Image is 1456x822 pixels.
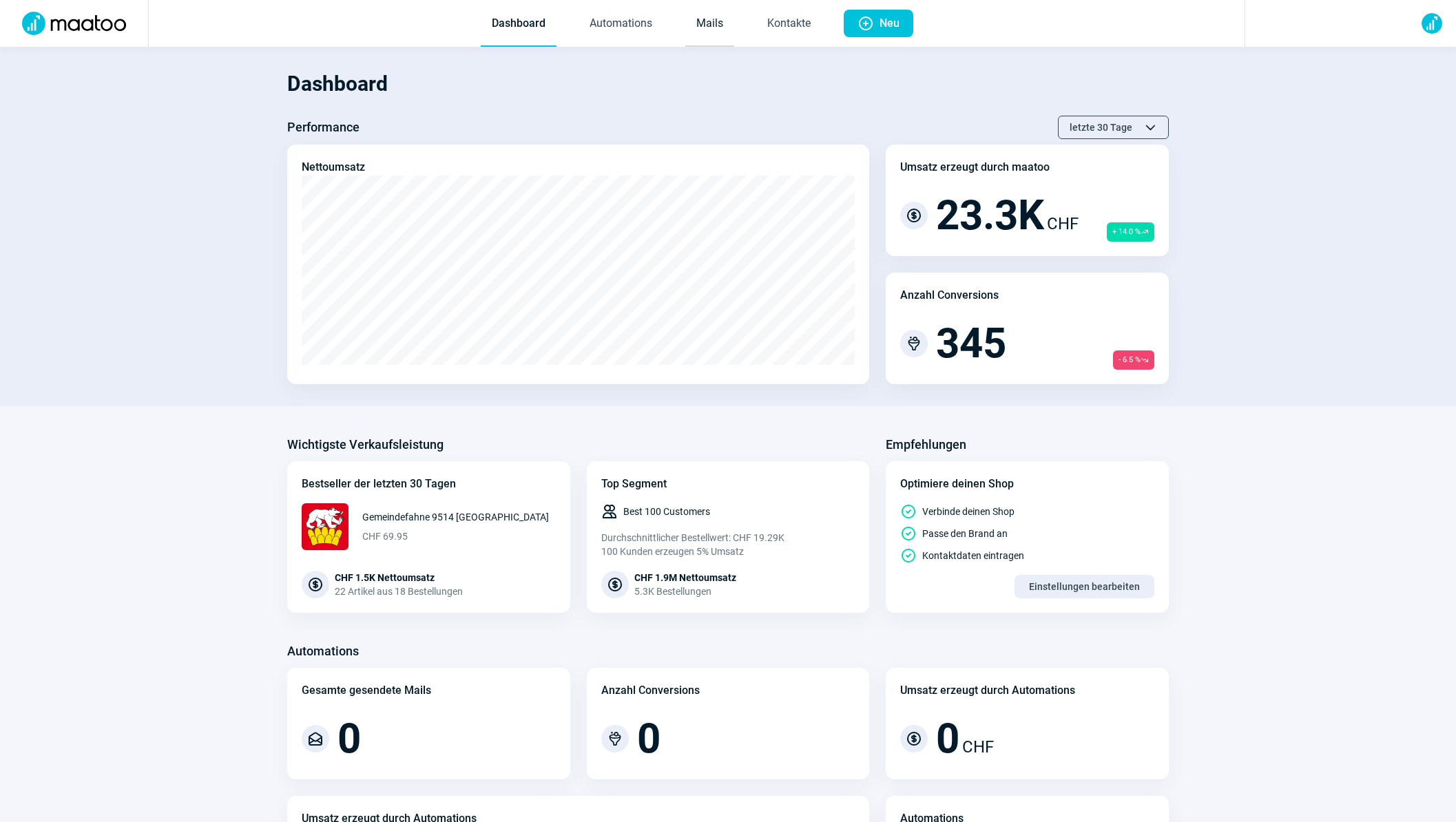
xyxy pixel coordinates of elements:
[637,718,661,759] span: 0
[1015,575,1154,598] button: Einstellungen bearbeiten
[1047,211,1079,236] span: CHF
[936,323,1006,364] span: 345
[880,10,899,37] span: Neu
[844,10,913,37] button: Neu
[886,434,966,456] h3: Empfehlungen
[685,1,734,47] a: Mails
[601,682,700,699] div: Anzahl Conversions
[1113,350,1154,370] span: - 6.5 %
[900,287,999,304] div: Anzahl Conversions
[287,116,360,138] h3: Performance
[14,12,134,35] img: Logo
[962,735,994,759] span: CHF
[1107,222,1154,242] span: + 14.0 %
[623,505,710,518] span: Best 100 Customers
[900,159,1050,176] div: Umsatz erzeugt durch maatoo
[922,549,1024,562] span: Kontaktdaten eintragen
[634,571,736,584] div: CHF 1.9M Nettoumsatz
[756,1,822,47] a: Kontakte
[302,682,431,699] div: Gesamte gesendete Mails
[634,584,736,598] div: 5.3K Bestellungen
[579,1,663,47] a: Automations
[936,718,959,759] span: 0
[900,682,1075,699] div: Umsatz erzeugt durch Automations
[302,159,365,176] div: Nettoumsatz
[936,195,1044,236] span: 23.3K
[302,476,556,492] div: Bestseller der letzten 30 Tagen
[335,571,463,584] div: CHF 1.5K Nettoumsatz
[481,1,557,47] a: Dashboard
[1422,13,1442,34] img: avatar
[1029,576,1140,598] span: Einstellungen bearbeiten
[900,476,1154,492] div: Optimiere deinen Shop
[337,718,361,759] span: 0
[335,584,463,598] div: 22 Artikel aus 18 Bestellungen
[922,527,1008,540] span: Passe den Brand an
[362,529,549,543] span: CHF 69.95
[287,434,444,456] h3: Wichtigste Verkaufsleistung
[601,531,855,558] div: Durchschnittlicher Bestellwert: CHF 19.29K 100 Kunden erzeugen 5% Umsatz
[287,640,359,662] h3: Automations
[302,503,349,550] img: 68x68
[362,510,549,524] span: Gemeindefahne 9514 [GEOGRAPHIC_DATA]
[922,505,1015,518] span: Verbinde deinen Shop
[287,61,1169,107] h1: Dashboard
[1070,116,1132,138] span: letzte 30 Tage
[601,476,855,492] div: Top Segment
